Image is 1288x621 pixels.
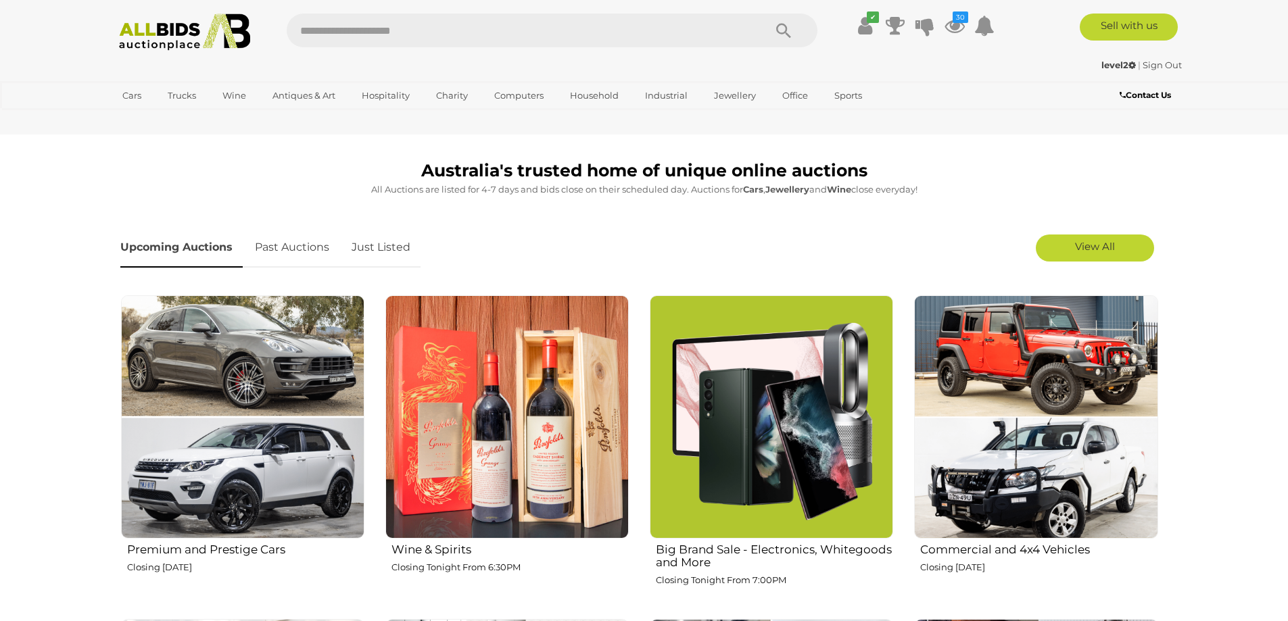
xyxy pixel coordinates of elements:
[385,295,629,608] a: Wine & Spirits Closing Tonight From 6:30PM
[112,14,258,51] img: Allbids.com.au
[159,84,205,107] a: Trucks
[920,560,1158,575] p: Closing [DATE]
[427,84,477,107] a: Charity
[391,560,629,575] p: Closing Tonight From 6:30PM
[1120,90,1171,100] b: Contact Us
[1101,59,1136,70] strong: level2
[485,84,552,107] a: Computers
[826,84,871,107] a: Sports
[855,14,876,38] a: ✔
[120,162,1168,180] h1: Australia's trusted home of unique online auctions
[1036,234,1154,262] a: View All
[765,184,809,195] strong: Jewellery
[245,228,339,268] a: Past Auctions
[561,84,627,107] a: Household
[773,84,817,107] a: Office
[945,14,965,38] a: 30
[953,11,968,23] i: 30
[920,540,1158,556] h2: Commercial and 4x4 Vehicles
[913,295,1158,608] a: Commercial and 4x4 Vehicles Closing [DATE]
[385,295,629,539] img: Wine & Spirits
[705,84,765,107] a: Jewellery
[120,295,364,608] a: Premium and Prestige Cars Closing [DATE]
[1080,14,1178,41] a: Sell with us
[353,84,419,107] a: Hospitality
[1138,59,1141,70] span: |
[636,84,696,107] a: Industrial
[914,295,1158,539] img: Commercial and 4x4 Vehicles
[656,572,893,588] p: Closing Tonight From 7:00PM
[127,560,364,575] p: Closing [DATE]
[1143,59,1182,70] a: Sign Out
[120,228,243,268] a: Upcoming Auctions
[391,540,629,556] h2: Wine & Spirits
[120,182,1168,197] p: All Auctions are listed for 4-7 days and bids close on their scheduled day. Auctions for , and cl...
[649,295,893,608] a: Big Brand Sale - Electronics, Whitegoods and More Closing Tonight From 7:00PM
[750,14,817,47] button: Search
[114,107,227,129] a: [GEOGRAPHIC_DATA]
[1120,88,1174,103] a: Contact Us
[121,295,364,539] img: Premium and Prestige Cars
[341,228,421,268] a: Just Listed
[1101,59,1138,70] a: level2
[264,84,344,107] a: Antiques & Art
[743,184,763,195] strong: Cars
[650,295,893,539] img: Big Brand Sale - Electronics, Whitegoods and More
[867,11,879,23] i: ✔
[656,540,893,568] h2: Big Brand Sale - Electronics, Whitegoods and More
[127,540,364,556] h2: Premium and Prestige Cars
[114,84,150,107] a: Cars
[1075,240,1115,253] span: View All
[214,84,255,107] a: Wine
[827,184,851,195] strong: Wine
